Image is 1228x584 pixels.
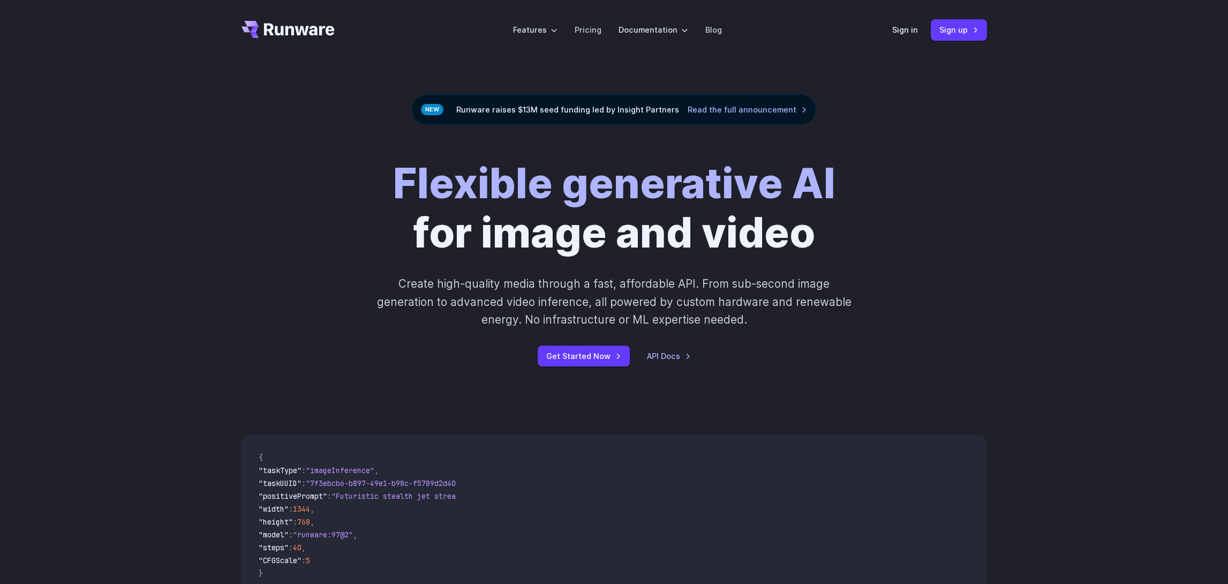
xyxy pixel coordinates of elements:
div: Runware raises $13M seed funding led by Insight Partners [412,94,816,125]
span: "model" [259,530,289,540]
span: { [259,453,263,462]
a: Go to / [242,21,335,38]
strong: Flexible generative AI [393,159,835,208]
a: Sign in [892,24,918,36]
span: "width" [259,504,289,514]
span: , [310,504,314,514]
span: "7f3ebcb6-b897-49e1-b98c-f5789d2d40d7" [306,478,469,488]
span: : [289,543,293,552]
span: , [353,530,357,540]
span: 768 [297,517,310,527]
a: Pricing [575,24,601,36]
span: , [302,543,306,552]
span: : [302,556,306,565]
span: "Futuristic stealth jet streaking through a neon-lit cityscape with glowing purple exhaust" [332,491,721,501]
a: API Docs [647,350,691,362]
span: , [374,466,379,475]
span: "positivePrompt" [259,491,327,501]
a: Blog [705,24,722,36]
a: Get Started Now [538,346,630,366]
span: "taskType" [259,466,302,475]
span: "imageInference" [306,466,374,475]
label: Features [513,24,558,36]
span: "height" [259,517,293,527]
label: Documentation [619,24,688,36]
span: , [310,517,314,527]
span: 1344 [293,504,310,514]
a: Read the full announcement [688,103,807,116]
span: } [259,568,263,578]
span: : [289,504,293,514]
span: "steps" [259,543,289,552]
span: 5 [306,556,310,565]
span: "runware:97@2" [293,530,353,540]
span: : [302,466,306,475]
span: : [327,491,332,501]
span: "CFGScale" [259,556,302,565]
span: "taskUUID" [259,478,302,488]
span: : [289,530,293,540]
span: 40 [293,543,302,552]
span: : [293,517,297,527]
span: : [302,478,306,488]
p: Create high-quality media through a fast, affordable API. From sub-second image generation to adv... [375,275,853,328]
a: Sign up [931,19,987,40]
h1: for image and video [393,159,835,258]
